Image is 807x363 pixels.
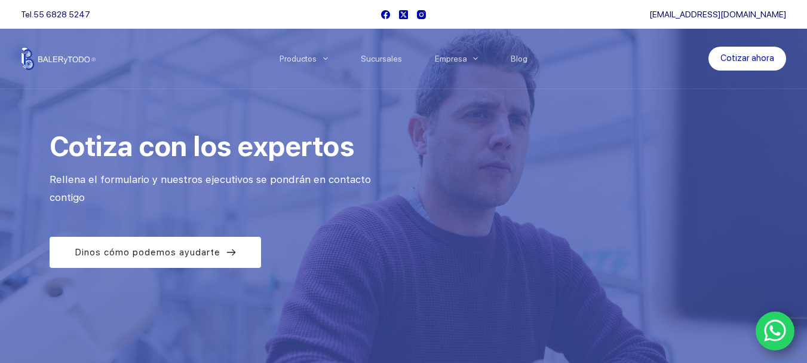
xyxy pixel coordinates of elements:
span: Dinos cómo podemos ayudarte [75,245,220,260]
a: 55 6828 5247 [33,10,90,19]
span: Tel. [21,10,90,19]
span: Rellena el formulario y nuestros ejecutivos se pondrán en contacto contigo [50,173,374,204]
nav: Menu Principal [263,29,544,89]
a: Facebook [381,10,390,19]
a: Cotizar ahora [708,47,786,71]
a: WhatsApp [756,312,795,351]
a: Dinos cómo podemos ayudarte [50,237,261,268]
span: Cotiza con los expertos [50,130,354,163]
img: Balerytodo [21,47,96,70]
a: X (Twitter) [399,10,408,19]
a: Instagram [417,10,426,19]
a: [EMAIL_ADDRESS][DOMAIN_NAME] [649,10,786,19]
